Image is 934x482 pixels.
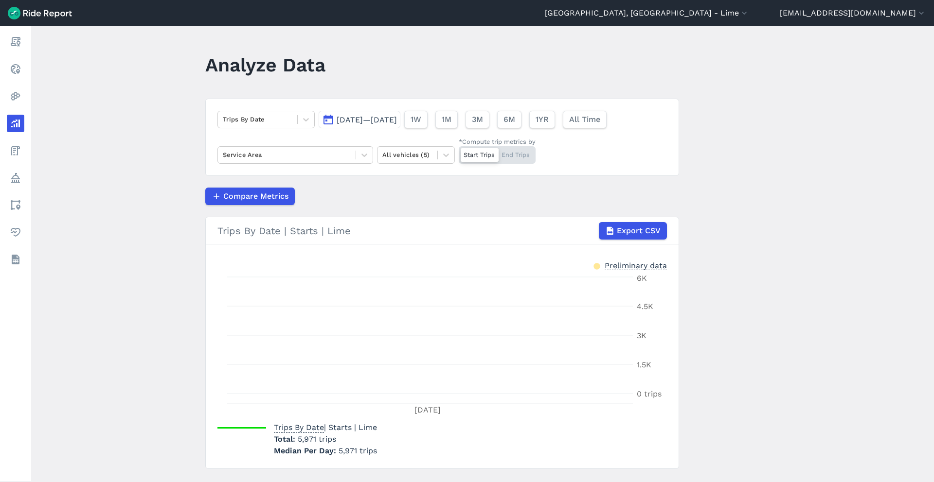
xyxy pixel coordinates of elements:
button: 1M [435,111,458,128]
span: 1YR [536,114,549,125]
button: All Time [563,111,607,128]
a: Fees [7,142,24,159]
span: Compare Metrics [223,190,288,202]
tspan: 0 trips [637,389,662,398]
button: [DATE]—[DATE] [319,111,400,128]
button: [EMAIL_ADDRESS][DOMAIN_NAME] [780,7,926,19]
button: 1YR [529,111,555,128]
a: Heatmaps [7,87,24,105]
a: Health [7,224,24,241]
a: Areas [7,196,24,214]
span: Total [274,434,298,444]
span: Trips By Date [274,420,324,433]
div: *Compute trip metrics by [459,137,536,146]
button: 3M [466,111,489,128]
span: 5,971 trips [298,434,336,444]
p: 5,971 trips [274,445,377,457]
span: 1M [442,114,451,125]
span: | Starts | Lime [274,423,377,432]
tspan: 4.5K [637,302,653,311]
a: Datasets [7,251,24,268]
span: All Time [569,114,600,125]
button: 6M [497,111,521,128]
a: Realtime [7,60,24,78]
a: Analyze [7,115,24,132]
tspan: [DATE] [414,405,441,414]
tspan: 3K [637,331,647,340]
span: 3M [472,114,483,125]
span: Export CSV [617,225,661,237]
button: [GEOGRAPHIC_DATA], [GEOGRAPHIC_DATA] - Lime [545,7,749,19]
h1: Analyze Data [205,52,325,78]
div: Trips By Date | Starts | Lime [217,222,667,240]
span: Median Per Day [274,443,339,456]
button: 1W [404,111,428,128]
tspan: 6K [637,274,647,283]
span: 1W [411,114,421,125]
span: [DATE]—[DATE] [337,115,397,124]
a: Policy [7,169,24,187]
div: Preliminary data [605,260,667,270]
tspan: 1.5K [637,360,651,369]
img: Ride Report [8,7,72,19]
button: Export CSV [599,222,667,240]
button: Compare Metrics [205,188,295,205]
span: 6M [503,114,515,125]
a: Report [7,33,24,51]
